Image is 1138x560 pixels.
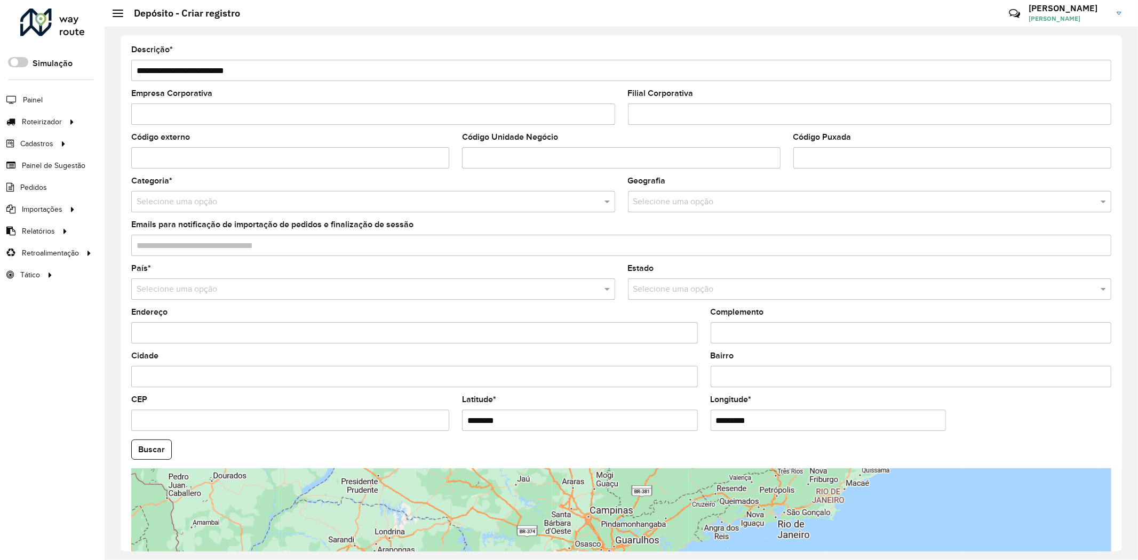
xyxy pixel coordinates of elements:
[20,182,47,193] span: Pedidos
[462,131,558,143] label: Código Unidade Negócio
[131,306,168,318] label: Endereço
[131,349,158,362] label: Cidade
[23,94,43,106] span: Painel
[131,439,172,460] button: Buscar
[131,262,151,275] label: País
[628,262,654,275] label: Estado
[131,393,147,406] label: CEP
[22,247,79,259] span: Retroalimentação
[1003,2,1026,25] a: Contato Rápido
[22,204,62,215] span: Importações
[22,226,55,237] span: Relatórios
[711,306,764,318] label: Complemento
[22,116,62,127] span: Roteirizador
[131,87,212,100] label: Empresa Corporativa
[131,43,173,56] label: Descrição
[33,57,73,70] label: Simulação
[462,393,496,406] label: Latitude
[711,349,734,362] label: Bairro
[20,138,53,149] span: Cadastros
[711,393,752,406] label: Longitude
[1029,14,1109,23] span: [PERSON_NAME]
[20,269,40,281] span: Tático
[131,218,413,231] label: Emails para notificação de importação de pedidos e finalização de sessão
[628,174,666,187] label: Geografia
[1029,3,1109,13] h3: [PERSON_NAME]
[628,87,694,100] label: Filial Corporativa
[131,131,190,143] label: Código externo
[793,131,851,143] label: Código Puxada
[123,7,240,19] h2: Depósito - Criar registro
[131,174,172,187] label: Categoria
[22,160,85,171] span: Painel de Sugestão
